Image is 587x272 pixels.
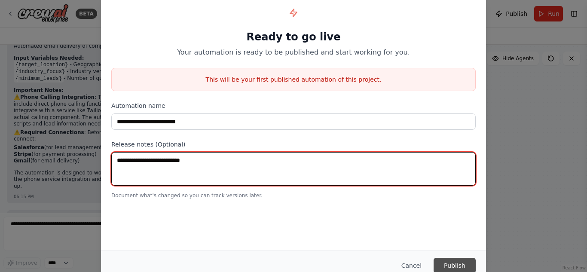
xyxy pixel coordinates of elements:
label: Automation name [111,101,476,110]
p: This will be your first published automation of this project. [112,75,475,84]
label: Release notes (Optional) [111,140,476,149]
p: Your automation is ready to be published and start working for you. [111,47,476,58]
p: Document what's changed so you can track versions later. [111,192,476,199]
h1: Ready to go live [111,30,476,44]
